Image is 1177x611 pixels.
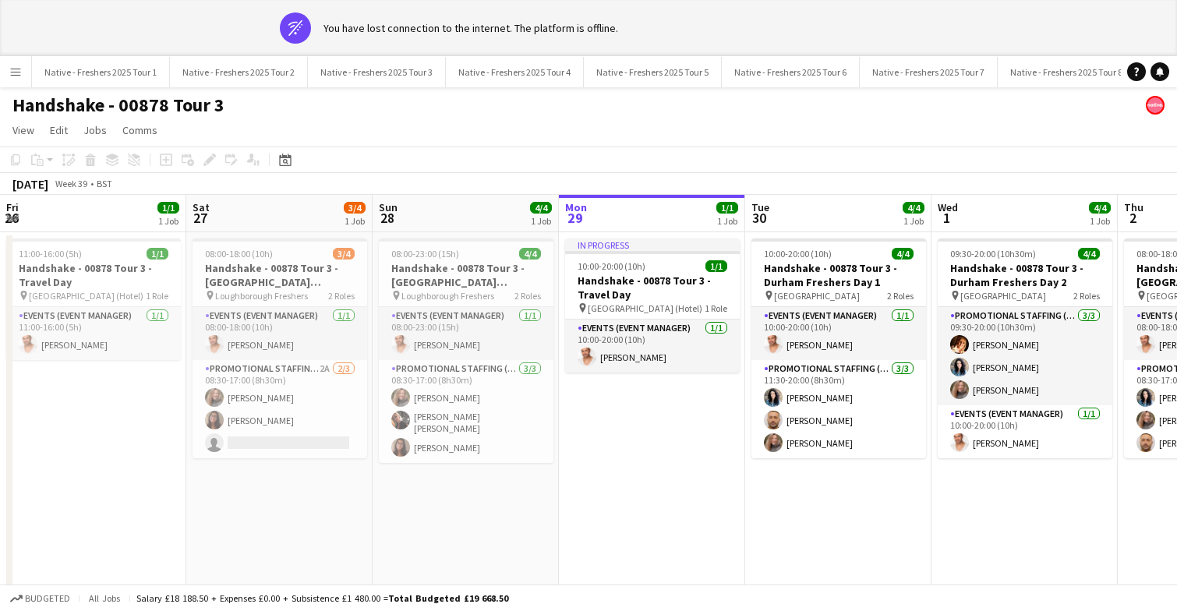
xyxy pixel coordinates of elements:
h3: Handshake - 00878 Tour 3 - [GEOGRAPHIC_DATA] Freshers Day 1 [193,261,367,289]
span: 4/4 [530,202,552,214]
span: 11:00-16:00 (5h) [19,248,82,260]
span: 08:00-18:00 (10h) [205,248,273,260]
app-job-card: 09:30-20:00 (10h30m)4/4Handshake - 00878 Tour 3 - Durham Freshers Day 2 [GEOGRAPHIC_DATA]2 RolesP... [938,238,1112,458]
span: [GEOGRAPHIC_DATA] (Hotel) [29,290,143,302]
span: 3/4 [333,248,355,260]
button: Native - Freshers 2025 Tour 8 [998,57,1136,87]
span: Sun [379,200,398,214]
app-job-card: 08:00-18:00 (10h)3/4Handshake - 00878 Tour 3 - [GEOGRAPHIC_DATA] Freshers Day 1 Loughborough Fres... [193,238,367,458]
span: 1/1 [705,260,727,272]
button: Budgeted [8,590,72,607]
div: [DATE] [12,176,48,192]
span: [GEOGRAPHIC_DATA] [960,290,1046,302]
span: 09:30-20:00 (10h30m) [950,248,1036,260]
span: 3/4 [344,202,366,214]
h1: Handshake - 00878 Tour 3 [12,94,224,117]
button: Native - Freshers 2025 Tour 1 [32,57,170,87]
button: Native - Freshers 2025 Tour 3 [308,57,446,87]
div: 1 Job [717,215,737,227]
app-card-role: Promotional Staffing (Brand Ambassadors)2A2/308:30-17:00 (8h30m)[PERSON_NAME][PERSON_NAME] [193,360,367,458]
span: Comms [122,123,157,137]
span: Loughborough Freshers [401,290,494,302]
span: 26 [4,209,19,227]
h3: Handshake - 00878 Tour 3 - [GEOGRAPHIC_DATA] Freshers Day 2 [379,261,553,289]
span: Wed [938,200,958,214]
app-job-card: 11:00-16:00 (5h)1/1Handshake - 00878 Tour 3 - Travel Day [GEOGRAPHIC_DATA] (Hotel)1 RoleEvents (E... [6,238,181,360]
span: 1 [935,209,958,227]
span: Tue [751,200,769,214]
span: 08:00-23:00 (15h) [391,248,459,260]
span: 30 [749,209,769,227]
span: 4/4 [892,248,914,260]
span: 2 Roles [1073,290,1100,302]
app-card-role: Promotional Staffing (Brand Ambassadors)3/308:30-17:00 (8h30m)[PERSON_NAME][PERSON_NAME] [PERSON_... [379,360,553,463]
h3: Handshake - 00878 Tour 3 - Durham Freshers Day 1 [751,261,926,289]
span: 4/4 [1089,202,1111,214]
a: Edit [44,120,74,140]
span: 4/4 [903,202,924,214]
span: 4/4 [1078,248,1100,260]
button: Native - Freshers 2025 Tour 2 [170,57,308,87]
app-card-role: Events (Event Manager)1/110:00-20:00 (10h)[PERSON_NAME] [938,405,1112,458]
div: 1 Job [1090,215,1110,227]
span: View [12,123,34,137]
span: 10:00-20:00 (10h) [764,248,832,260]
span: 1/1 [147,248,168,260]
span: Edit [50,123,68,137]
app-job-card: In progress10:00-20:00 (10h)1/1Handshake - 00878 Tour 3 - Travel Day [GEOGRAPHIC_DATA] (Hotel)1 R... [565,238,740,373]
span: Fri [6,200,19,214]
span: [GEOGRAPHIC_DATA] [774,290,860,302]
span: Mon [565,200,587,214]
span: 2 Roles [328,290,355,302]
div: Salary £18 188.50 + Expenses £0.00 + Subsistence £1 480.00 = [136,592,508,604]
span: 29 [563,209,587,227]
app-card-role: Promotional Staffing (Brand Ambassadors)3/309:30-20:00 (10h30m)[PERSON_NAME][PERSON_NAME][PERSON_... [938,307,1112,405]
a: View [6,120,41,140]
h3: Handshake - 00878 Tour 3 - Travel Day [6,261,181,289]
span: 27 [190,209,210,227]
app-card-role: Events (Event Manager)1/110:00-20:00 (10h)[PERSON_NAME] [751,307,926,360]
span: Budgeted [25,593,70,604]
h3: Handshake - 00878 Tour 3 - Durham Freshers Day 2 [938,261,1112,289]
div: You have lost connection to the internet. The platform is offline. [323,21,618,35]
span: Jobs [83,123,107,137]
button: Native - Freshers 2025 Tour 4 [446,57,584,87]
div: In progress [565,238,740,251]
span: Sat [193,200,210,214]
a: Jobs [77,120,113,140]
span: 1 Role [146,290,168,302]
span: 2 Roles [887,290,914,302]
div: 1 Job [158,215,178,227]
div: 1 Job [903,215,924,227]
app-card-role: Events (Event Manager)1/108:00-23:00 (15h)[PERSON_NAME] [379,307,553,360]
span: 2 Roles [514,290,541,302]
span: 1/1 [716,202,738,214]
button: Native - Freshers 2025 Tour 7 [860,57,998,87]
app-card-role: Events (Event Manager)1/108:00-18:00 (10h)[PERSON_NAME] [193,307,367,360]
span: 1 Role [705,302,727,314]
h3: Handshake - 00878 Tour 3 - Travel Day [565,274,740,302]
div: 1 Job [531,215,551,227]
div: 1 Job [345,215,365,227]
span: All jobs [86,592,123,604]
span: Loughborough Freshers [215,290,308,302]
app-card-role: Promotional Staffing (Brand Ambassadors)3/311:30-20:00 (8h30m)[PERSON_NAME][PERSON_NAME][PERSON_N... [751,360,926,458]
span: 10:00-20:00 (10h) [578,260,645,272]
app-card-role: Events (Event Manager)1/110:00-20:00 (10h)[PERSON_NAME] [565,320,740,373]
span: Total Budgeted £19 668.50 [388,592,508,604]
span: Week 39 [51,178,90,189]
app-job-card: 08:00-23:00 (15h)4/4Handshake - 00878 Tour 3 - [GEOGRAPHIC_DATA] Freshers Day 2 Loughborough Fres... [379,238,553,463]
app-user-avatar: native Staffing [1146,96,1165,115]
span: 4/4 [519,248,541,260]
button: Native - Freshers 2025 Tour 5 [584,57,722,87]
app-card-role: Events (Event Manager)1/111:00-16:00 (5h)[PERSON_NAME] [6,307,181,360]
app-job-card: 10:00-20:00 (10h)4/4Handshake - 00878 Tour 3 - Durham Freshers Day 1 [GEOGRAPHIC_DATA]2 RolesEven... [751,238,926,458]
button: Native - Freshers 2025 Tour 6 [722,57,860,87]
div: BST [97,178,112,189]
